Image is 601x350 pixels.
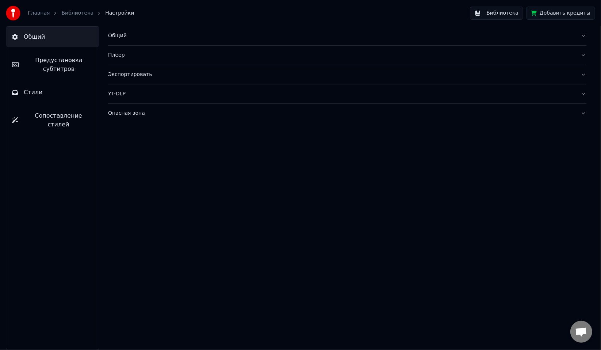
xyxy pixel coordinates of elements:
button: Опасная зона [108,104,586,123]
a: Главная [28,9,50,17]
button: Добавить кредиты [526,7,595,20]
div: Общий [108,32,575,39]
button: Общий [6,27,99,47]
button: Сопоставление стилей [6,106,99,135]
div: Опасная зона [108,110,575,117]
span: Предустановка субтитров [24,56,93,73]
button: Стили [6,82,99,103]
span: Стили [24,88,43,97]
div: Плеер [108,52,575,59]
span: Общий [24,33,45,41]
span: Настройки [105,9,134,17]
button: Предустановка субтитров [6,50,99,79]
div: Экспортировать [108,71,575,78]
button: Общий [108,26,586,45]
div: Открытый чат [570,321,592,343]
div: YT-DLP [108,90,575,98]
nav: breadcrumb [28,9,134,17]
button: YT-DLP [108,84,586,103]
img: youka [6,6,20,20]
button: Экспортировать [108,65,586,84]
button: Плеер [108,46,586,65]
button: Библиотека [470,7,523,20]
span: Сопоставление стилей [24,111,93,129]
a: Библиотека [61,9,93,17]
